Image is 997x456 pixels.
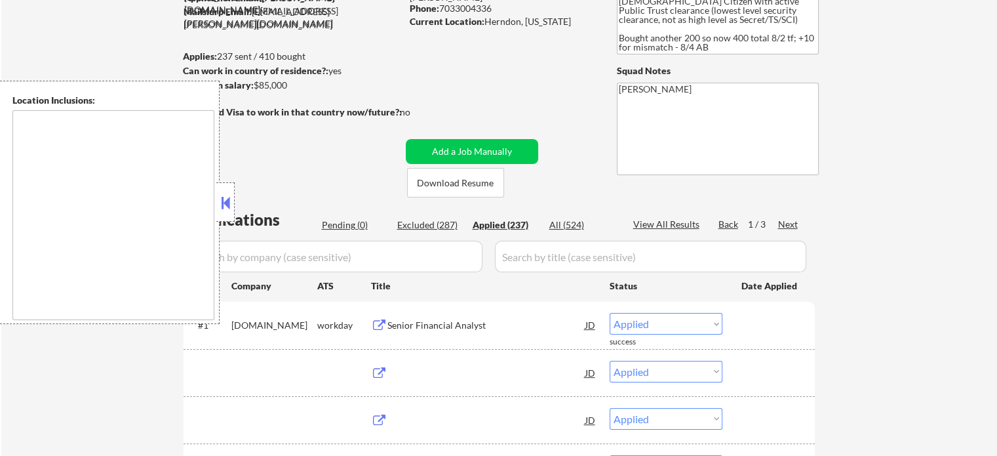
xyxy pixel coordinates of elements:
div: JD [584,361,597,384]
div: JD [584,408,597,432]
div: [EMAIL_ADDRESS][PERSON_NAME][DOMAIN_NAME] [184,5,401,31]
div: Senior Financial Analyst [387,319,585,332]
div: JD [584,313,597,337]
strong: Mailslurp Email: [184,6,252,17]
div: View All Results [633,218,703,231]
div: All (524) [549,218,615,232]
div: no [400,106,437,119]
strong: Can work in country of residence?: [183,65,328,76]
div: [DOMAIN_NAME] [231,319,317,332]
div: $85,000 [183,79,401,92]
div: Squad Notes [617,64,819,77]
button: Add a Job Manually [406,139,538,164]
div: Applications [187,212,317,228]
div: Date Applied [741,280,799,293]
div: 7033004336 [410,2,595,15]
input: Search by title (case sensitive) [495,241,806,272]
div: workday [317,319,371,332]
div: Title [371,280,597,293]
div: Herndon, [US_STATE] [410,15,595,28]
strong: Will need Visa to work in that country now/future?: [184,106,402,117]
div: Company [231,280,317,293]
div: Applied (237) [473,218,538,232]
div: ATS [317,280,371,293]
div: 237 sent / 410 bought [183,50,401,63]
div: 1 / 3 [748,218,778,231]
div: success [610,337,662,348]
div: Location Inclusions: [12,94,214,107]
div: Excluded (287) [397,218,463,232]
div: #1 [198,319,221,332]
strong: Phone: [410,3,439,14]
div: Back [718,218,739,231]
strong: Minimum salary: [183,79,254,91]
input: Search by company (case sensitive) [187,241,482,272]
strong: Applies: [183,51,217,62]
div: yes [183,64,397,77]
div: Pending (0) [322,218,387,232]
button: Download Resume [407,168,504,197]
strong: Current Location: [410,16,484,27]
div: Status [610,274,722,297]
div: Next [778,218,799,231]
